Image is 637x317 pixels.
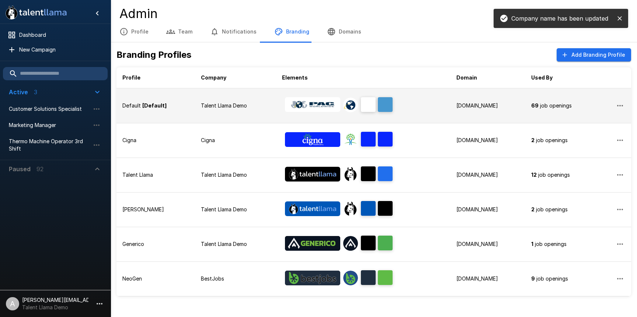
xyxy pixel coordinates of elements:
[378,97,395,114] span: Accent Color
[201,102,270,109] p: Talent Llama Demo
[531,102,593,109] p: job openings
[122,240,144,248] p: Generico
[456,206,519,213] p: [DOMAIN_NAME]
[456,102,519,109] p: [DOMAIN_NAME]
[378,236,395,253] span: Accent Color
[122,206,164,213] p: [PERSON_NAME]
[456,275,519,282] p: [DOMAIN_NAME]
[142,102,167,109] b: [Default]
[122,102,141,109] p: Default
[116,67,195,88] th: Profile
[318,21,370,42] button: Domains
[201,171,270,179] p: Talent Llama Demo
[531,102,539,109] b: 69
[531,206,535,212] b: 2
[343,236,358,251] div: Interviewer
[343,167,358,182] div: Interviewer
[361,236,378,253] span: Brand Color
[119,6,628,21] h4: Admin
[531,240,593,248] p: job openings
[614,13,625,24] button: close
[361,166,378,183] span: Brand Color
[456,240,519,248] p: [DOMAIN_NAME]
[531,275,593,282] p: job openings
[285,236,340,251] img: Banner Logo
[511,14,608,23] p: Company name has been updated
[361,270,378,287] span: Brand Color
[285,271,340,285] img: Banner Logo
[343,98,358,112] div: Interviewer
[531,172,537,178] b: 12
[343,132,358,147] div: Interviewer
[531,137,535,143] b: 2
[195,67,276,88] th: Company
[111,21,157,42] button: Profile
[456,137,519,144] p: [DOMAIN_NAME]
[450,67,525,88] th: Domain
[531,137,593,144] p: job openings
[557,48,631,62] button: Add Branding Profile
[343,201,358,216] img: llama_clean.png
[343,271,358,285] img: bestjobs_avatar.png
[122,171,153,179] p: Talent Llama
[201,137,270,144] p: Cigna
[122,137,136,144] p: Cigna
[361,97,378,114] span: Brand Color
[285,167,340,182] img: Banner Logo
[361,132,378,149] span: Brand Color
[122,275,142,282] p: NeoGen
[378,166,395,183] span: Accent Color
[343,236,358,251] img: generico-avatar.png
[285,201,340,216] img: Banner Logo
[525,67,599,88] th: Used By
[378,201,395,218] span: Accent Color
[531,275,535,282] b: 9
[343,98,358,112] img: pac_avatar.png
[285,132,340,147] img: Banner Logo
[343,132,358,147] img: cigna_avatar.png
[201,206,270,213] p: Talent Llama Demo
[285,97,340,112] img: Banner Logo
[361,201,378,218] span: Brand Color
[378,132,395,149] span: Accent Color
[531,241,533,247] b: 1
[343,271,358,285] div: Interviewer
[265,21,318,42] button: Branding
[201,21,265,42] button: Notifications
[378,270,395,287] span: Accent Color
[201,275,270,282] p: BestJobs
[343,201,358,216] div: Interviewer
[531,206,593,213] p: job openings
[276,67,450,88] th: Elements
[456,171,519,179] p: [DOMAIN_NAME]
[531,171,593,179] p: job openings
[201,240,270,248] p: Talent Llama Demo
[116,49,191,61] h5: Branding Profiles
[343,167,358,182] img: llama_clean.png
[157,21,201,42] button: Team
